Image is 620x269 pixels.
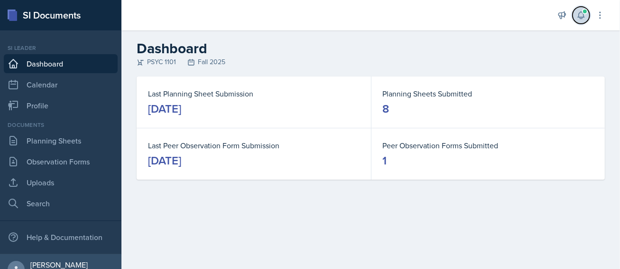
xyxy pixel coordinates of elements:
[383,140,594,151] dt: Peer Observation Forms Submitted
[4,194,118,213] a: Search
[383,153,387,168] div: 1
[4,44,118,52] div: Si leader
[4,152,118,171] a: Observation Forms
[383,101,389,116] div: 8
[148,153,181,168] div: [DATE]
[4,54,118,73] a: Dashboard
[4,75,118,94] a: Calendar
[137,57,605,67] div: PSYC 1101 Fall 2025
[4,173,118,192] a: Uploads
[383,88,594,99] dt: Planning Sheets Submitted
[137,40,605,57] h2: Dashboard
[4,131,118,150] a: Planning Sheets
[148,140,360,151] dt: Last Peer Observation Form Submission
[4,96,118,115] a: Profile
[148,88,360,99] dt: Last Planning Sheet Submission
[148,101,181,116] div: [DATE]
[4,228,118,247] div: Help & Documentation
[4,121,118,129] div: Documents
